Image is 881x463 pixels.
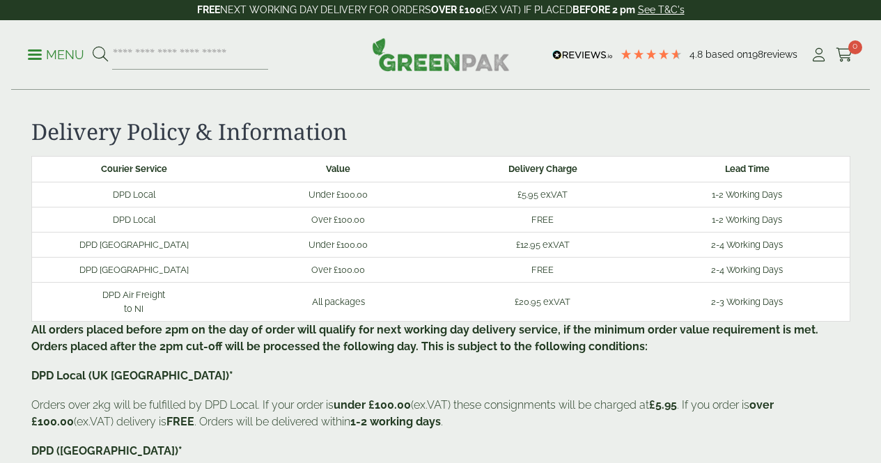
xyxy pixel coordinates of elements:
[638,4,685,15] a: See T&C's
[689,49,705,60] span: 4.8
[31,398,774,428] b: over £100.00
[431,4,482,15] strong: OVER £100
[705,49,748,60] span: Based on
[552,50,613,60] img: REVIEWS.io
[28,47,84,61] a: Menu
[441,232,646,257] td: £12.95 ex.VAT
[31,258,236,283] td: DPD [GEOGRAPHIC_DATA]
[441,207,646,232] td: FREE
[31,207,236,232] td: DPD Local
[441,258,646,283] td: FREE
[372,38,510,71] img: GreenPak Supplies
[441,157,646,182] th: Delivery Charge
[236,232,441,257] td: Under £100.00
[649,398,677,411] b: £5.95
[236,283,441,321] td: All packages
[350,415,441,428] b: 1-2 working days
[31,157,236,182] th: Courier Service
[31,323,818,353] b: All orders placed before 2pm on the day of order will qualify for next working day delivery servi...
[810,48,827,62] i: My Account
[334,398,411,411] b: under £100.00
[645,207,850,232] td: 1-2 Working Days
[748,49,763,60] span: 198
[236,207,441,232] td: Over £100.00
[236,182,441,207] td: Under £100.00
[620,48,683,61] div: 4.79 Stars
[645,182,850,207] td: 1-2 Working Days
[31,369,233,382] b: DPD Local (UK [GEOGRAPHIC_DATA])*
[645,258,850,283] td: 2-4 Working Days
[236,157,441,182] th: Value
[31,232,236,257] td: DPD [GEOGRAPHIC_DATA]
[836,45,853,65] a: 0
[31,444,182,457] b: DPD ([GEOGRAPHIC_DATA])*
[836,48,853,62] i: Cart
[441,182,646,207] td: £5.95 ex.VAT
[848,40,862,54] span: 0
[763,49,797,60] span: reviews
[166,415,194,428] b: FREE
[441,283,646,321] td: £20.95 ex.VAT
[645,283,850,321] td: 2-3 Working Days
[31,283,236,321] td: DPD Air Freight to NI
[31,397,850,430] p: Orders over 2kg will be fulfilled by DPD Local. If your order is (ex.VAT) these consignments will...
[645,232,850,257] td: 2-4 Working Days
[197,4,220,15] strong: FREE
[31,182,236,207] td: DPD Local
[645,157,850,182] th: Lead Time
[28,47,84,63] p: Menu
[31,118,850,145] h2: Delivery Policy & Information
[236,258,441,283] td: Over £100.00
[572,4,635,15] strong: BEFORE 2 pm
